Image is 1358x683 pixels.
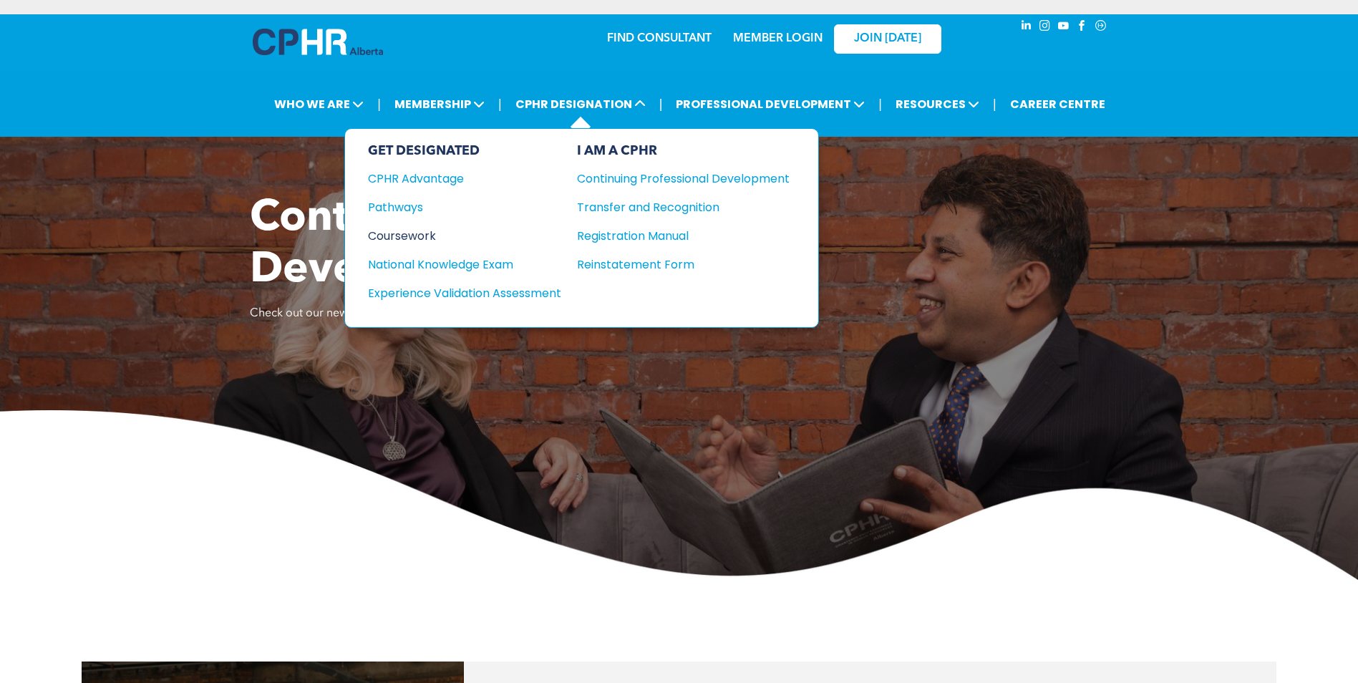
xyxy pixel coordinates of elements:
[834,24,941,54] a: JOIN [DATE]
[368,170,561,188] a: CPHR Advantage
[1056,18,1072,37] a: youtube
[368,198,542,216] div: Pathways
[577,198,790,216] a: Transfer and Recognition
[368,170,542,188] div: CPHR Advantage
[368,198,561,216] a: Pathways
[250,198,747,292] span: Continuing Professional Development
[511,91,650,117] span: CPHR DESIGNATION
[390,91,489,117] span: MEMBERSHIP
[498,89,502,119] li: |
[993,89,996,119] li: |
[878,89,882,119] li: |
[891,91,984,117] span: RESOURCES
[368,227,542,245] div: Coursework
[250,308,627,319] span: Check out our new, CPD Approved Professional Development Calendar!
[577,170,790,188] a: Continuing Professional Development
[607,33,712,44] a: FIND CONSULTANT
[368,284,542,302] div: Experience Validation Assessment
[577,143,790,159] div: I AM A CPHR
[854,32,921,46] span: JOIN [DATE]
[368,256,542,273] div: National Knowledge Exam
[1075,18,1090,37] a: facebook
[1019,18,1034,37] a: linkedin
[368,256,561,273] a: National Knowledge Exam
[671,91,869,117] span: PROFESSIONAL DEVELOPMENT
[368,284,561,302] a: Experience Validation Assessment
[1093,18,1109,37] a: Social network
[368,143,561,159] div: GET DESIGNATED
[270,91,368,117] span: WHO WE ARE
[659,89,663,119] li: |
[368,227,561,245] a: Coursework
[577,198,768,216] div: Transfer and Recognition
[577,170,768,188] div: Continuing Professional Development
[1037,18,1053,37] a: instagram
[577,227,768,245] div: Registration Manual
[577,256,768,273] div: Reinstatement Form
[577,256,790,273] a: Reinstatement Form
[377,89,381,119] li: |
[253,29,383,55] img: A blue and white logo for cp alberta
[733,33,823,44] a: MEMBER LOGIN
[577,227,790,245] a: Registration Manual
[1006,91,1110,117] a: CAREER CENTRE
